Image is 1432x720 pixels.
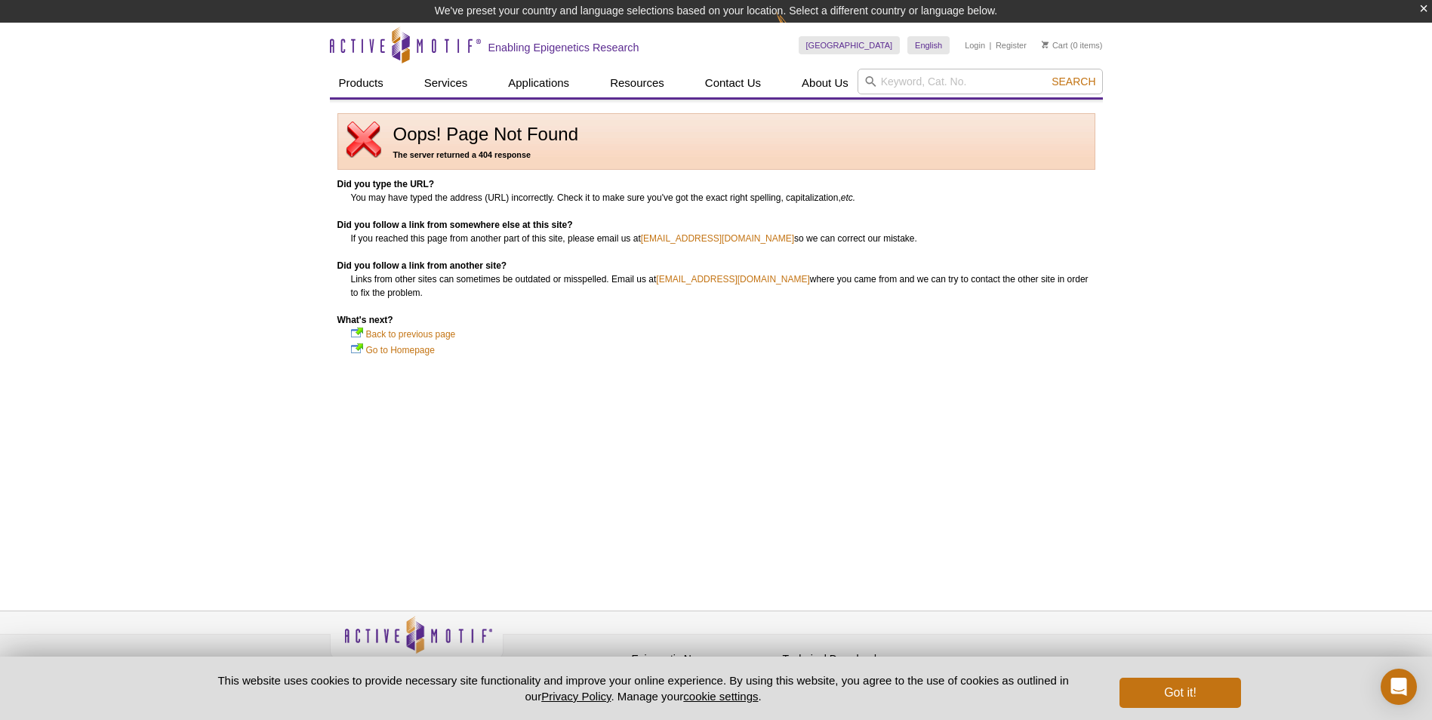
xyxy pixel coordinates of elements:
a: Back to previous page [366,327,456,342]
a: Privacy Policy [511,651,570,673]
a: Register [996,40,1027,51]
a: Login [965,40,985,51]
dt: Did you follow a link from somewhere else at this site? [337,218,1095,232]
dd: You may have typed the address (URL) incorrectly. Check it to make sure you've got the exact righ... [351,191,1095,205]
a: Privacy Policy [541,690,611,703]
li: | [990,36,992,54]
em: etc. [841,192,855,203]
a: About Us [793,69,858,97]
a: [EMAIL_ADDRESS][DOMAIN_NAME] [641,232,794,245]
dt: What's next? [337,313,1095,327]
img: Your Cart [1042,41,1049,48]
h4: Technical Downloads [783,653,926,666]
div: Open Intercom Messenger [1381,669,1417,705]
a: [EMAIL_ADDRESS][DOMAIN_NAME] [656,272,809,286]
dt: Did you type the URL? [337,177,1095,191]
button: cookie settings [683,690,758,703]
dt: Did you follow a link from another site? [337,259,1095,272]
img: Active Motif, [330,611,504,672]
h5: The server returned a 404 response [346,148,1087,162]
button: Search [1047,75,1100,88]
img: page not found [346,122,382,158]
dd: If you reached this page from another part of this site, please email us at so we can correct our... [351,232,1095,245]
a: Applications [499,69,578,97]
a: Products [330,69,393,97]
dd: Links from other sites can sometimes be outdated or misspelled. Email us at where you came from a... [351,272,1095,300]
a: [GEOGRAPHIC_DATA] [799,36,901,54]
img: Change Here [776,11,816,47]
input: Keyword, Cat. No. [858,69,1103,94]
a: English [907,36,950,54]
h1: Oops! Page Not Found [346,125,1087,144]
table: Click to Verify - This site chose Symantec SSL for secure e-commerce and confidential communicati... [934,638,1047,671]
a: Resources [601,69,673,97]
a: Services [415,69,477,97]
h4: Epigenetic News [632,653,775,666]
li: (0 items) [1042,36,1103,54]
h2: Enabling Epigenetics Research [488,41,639,54]
span: Search [1052,75,1095,88]
button: Got it! [1119,678,1240,708]
a: Cart [1042,40,1068,51]
a: Contact Us [696,69,770,97]
p: This website uses cookies to provide necessary site functionality and improve your online experie... [192,672,1095,704]
a: Go to Homepage [366,343,435,358]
